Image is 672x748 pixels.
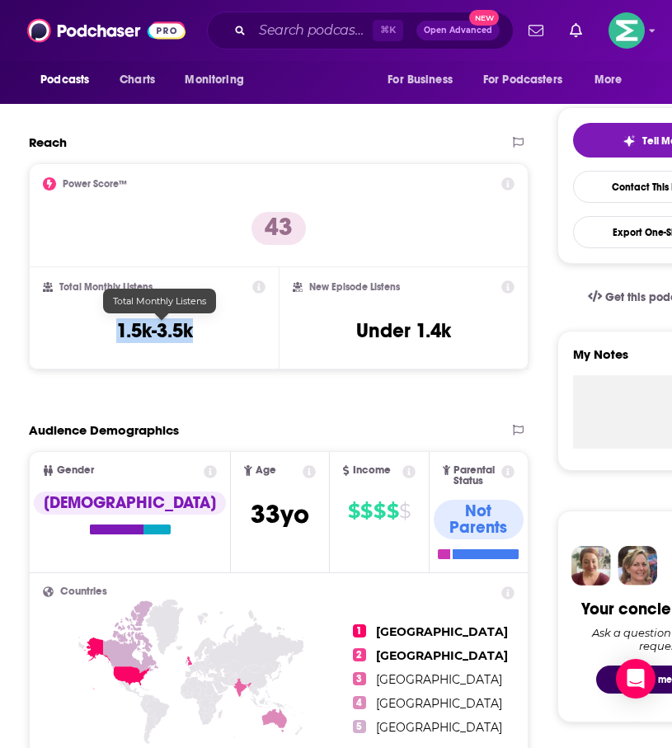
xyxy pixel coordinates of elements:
span: Podcasts [40,68,89,92]
span: [GEOGRAPHIC_DATA] [376,624,508,639]
button: Show profile menu [609,12,645,49]
h2: New Episode Listens [309,281,400,293]
div: Open Intercom Messenger [616,659,656,699]
h2: Audience Demographics [29,422,179,438]
span: 5 [353,720,366,733]
button: open menu [376,64,473,96]
span: $ [374,498,385,525]
span: 4 [353,696,366,709]
img: Barbara Profile [618,546,657,586]
span: For Podcasters [483,68,562,92]
button: open menu [583,64,643,96]
p: 43 [251,212,306,245]
div: Search podcasts, credits, & more... [207,12,514,49]
span: Gender [57,465,94,476]
span: 33 yo [251,498,309,530]
span: $ [348,498,359,525]
span: $ [399,498,411,525]
img: User Profile [609,12,645,49]
button: open menu [472,64,586,96]
span: Countries [60,586,107,597]
button: open menu [173,64,265,96]
span: New [469,10,499,26]
img: tell me why sparkle [623,134,636,148]
h3: 1.5k-3.5k [116,318,193,343]
div: [DEMOGRAPHIC_DATA] [34,492,226,515]
img: Podchaser - Follow, Share and Rate Podcasts [27,15,186,46]
span: ⌘ K [373,20,403,41]
input: Search podcasts, credits, & more... [252,17,373,44]
img: Sydney Profile [571,546,611,586]
span: Parental Status [453,465,498,487]
span: $ [360,498,372,525]
span: Logged in as LKassela [609,12,645,49]
span: Open Advanced [424,26,492,35]
button: Open AdvancedNew [416,21,500,40]
a: Show notifications dropdown [563,16,589,45]
span: More [594,68,623,92]
span: Monitoring [185,68,243,92]
span: For Business [388,68,453,92]
h2: Power Score™ [63,178,127,190]
span: 2 [353,648,366,661]
h2: Reach [29,134,67,150]
span: [GEOGRAPHIC_DATA] [376,648,508,663]
button: open menu [29,64,110,96]
span: [GEOGRAPHIC_DATA] [376,720,502,735]
div: Not Parents [434,500,524,539]
h3: Under 1.4k [356,318,451,343]
span: Charts [120,68,155,92]
span: Income [353,465,391,476]
a: Charts [109,64,165,96]
span: [GEOGRAPHIC_DATA] [376,672,502,687]
a: Show notifications dropdown [522,16,550,45]
span: Total Monthly Listens [113,295,206,307]
span: 3 [353,672,366,685]
h2: Total Monthly Listens [59,281,153,293]
span: 1 [353,624,366,637]
span: Age [256,465,276,476]
span: $ [387,498,398,525]
span: [GEOGRAPHIC_DATA] [376,696,502,711]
